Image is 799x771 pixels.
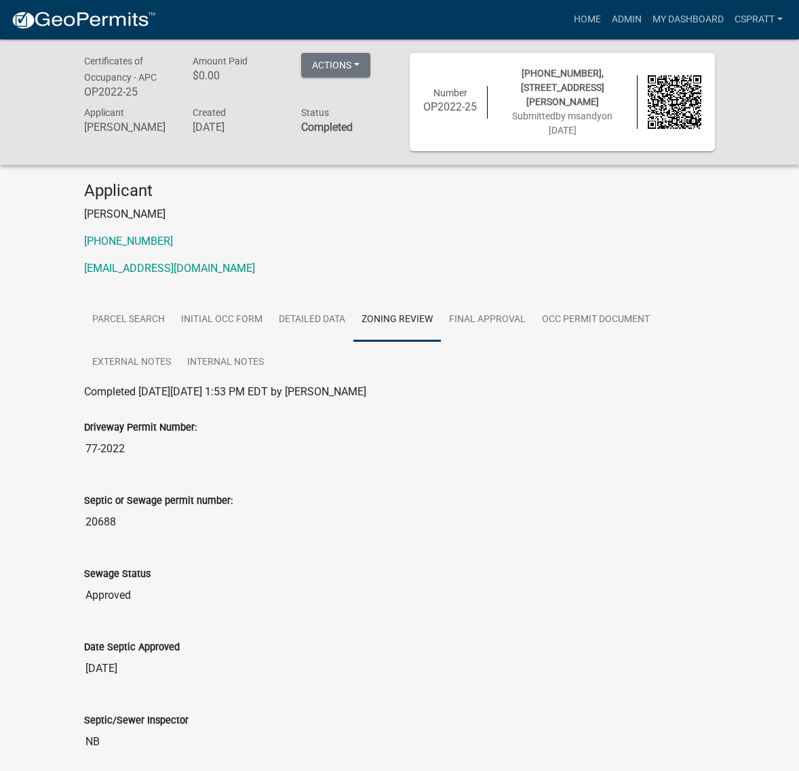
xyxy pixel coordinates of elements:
[84,570,151,579] label: Sewage Status
[84,643,180,652] label: Date Septic Approved
[84,262,255,275] a: [EMAIL_ADDRESS][DOMAIN_NAME]
[84,341,179,384] a: External Notes
[193,69,281,82] h6: $0.00
[84,496,233,506] label: Septic or Sewage permit number:
[271,298,353,342] a: Detailed Data
[84,235,173,248] a: [PHONE_NUMBER]
[301,121,353,134] strong: Completed
[84,85,172,98] h6: OP2022-25
[556,111,602,121] span: by msandy
[512,111,612,136] span: Submitted on [DATE]
[433,87,467,98] span: Number
[423,100,477,113] h6: OP2022-25
[647,7,729,33] a: My Dashboard
[301,53,370,77] button: Actions
[84,298,173,342] a: Parcel search
[606,7,647,33] a: Admin
[648,75,701,129] img: QR code
[84,423,197,433] label: Driveway Permit Number:
[84,181,715,201] h4: Applicant
[353,298,441,342] a: Zoning Review
[179,341,272,384] a: Internal Notes
[534,298,658,342] a: Occ Permit Document
[84,107,124,118] span: Applicant
[84,121,172,134] h6: [PERSON_NAME]
[84,206,715,222] p: [PERSON_NAME]
[568,7,606,33] a: Home
[84,385,366,398] span: Completed [DATE][DATE] 1:53 PM EDT by [PERSON_NAME]
[193,121,281,134] h6: [DATE]
[301,107,329,118] span: Status
[441,298,534,342] a: Final Approval
[84,716,189,726] label: Septic/Sewer Inspector
[193,107,226,118] span: Created
[193,56,248,66] span: Amount Paid
[173,298,271,342] a: Initial Occ Form
[84,56,157,83] span: Certificates of Occupancy - APC
[521,68,604,107] span: [PHONE_NUMBER], [STREET_ADDRESS][PERSON_NAME]
[729,7,788,33] a: cspratt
